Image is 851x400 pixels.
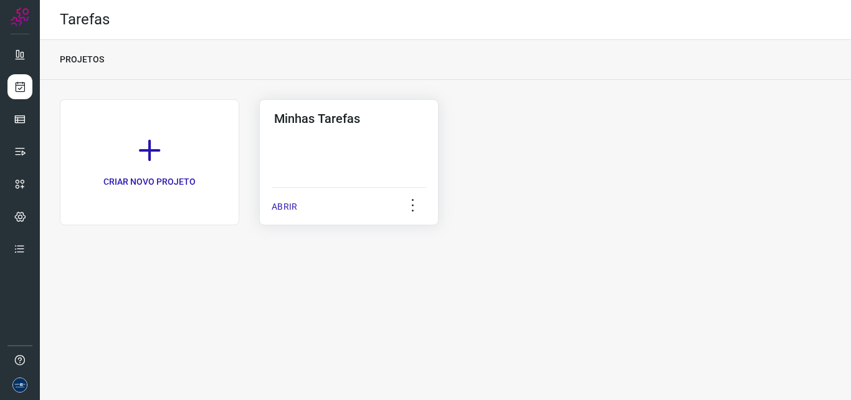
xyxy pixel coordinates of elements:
h2: Tarefas [60,11,110,29]
p: PROJETOS [60,53,104,66]
img: d06bdf07e729e349525d8f0de7f5f473.png [12,378,27,393]
img: Logo [11,7,29,26]
p: ABRIR [272,200,297,213]
p: CRIAR NOVO PROJETO [103,175,196,188]
h3: Minhas Tarefas [274,111,424,126]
